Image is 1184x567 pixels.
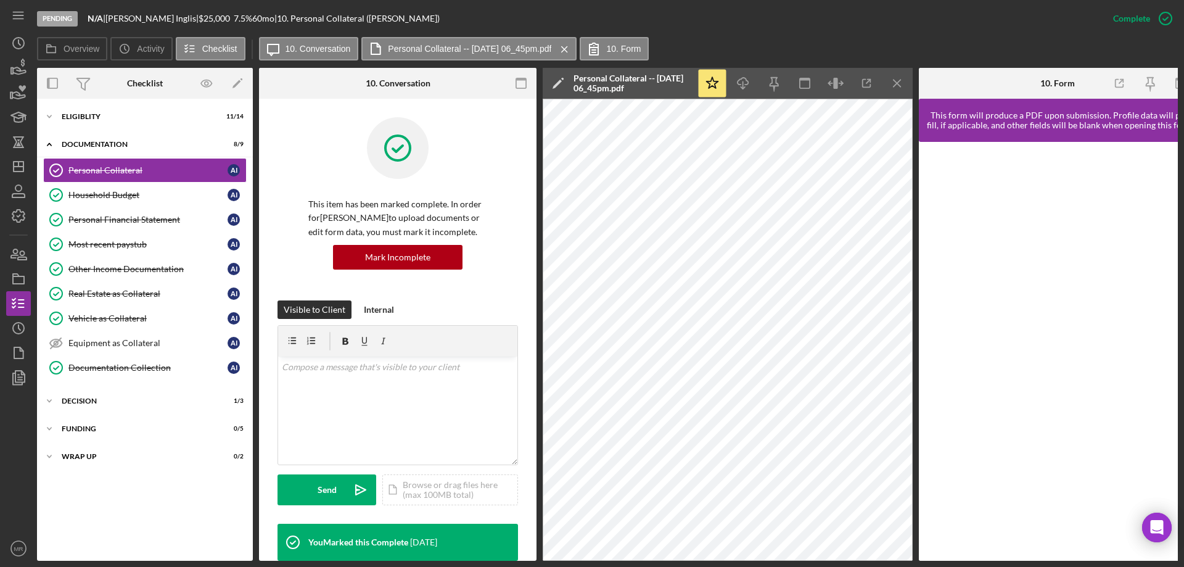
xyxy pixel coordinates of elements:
div: A I [228,189,240,201]
div: Household Budget [68,190,228,200]
div: | [88,14,105,23]
div: 10. Form [1040,78,1075,88]
div: Personal Collateral [68,165,228,175]
div: Documentation [62,141,213,148]
button: Personal Collateral -- [DATE] 06_45pm.pdf [361,37,577,60]
div: Vehicle as Collateral [68,313,228,323]
div: Visible to Client [284,300,345,319]
a: Real Estate as CollateralAI [43,281,247,306]
button: 10. Form [580,37,649,60]
div: Equipment as Collateral [68,338,228,348]
label: 10. Conversation [286,44,351,54]
button: Internal [358,300,400,319]
div: 0 / 2 [221,453,244,460]
p: This item has been marked complete. In order for [PERSON_NAME] to upload documents or edit form d... [308,197,487,239]
button: Send [277,474,376,505]
div: Personal Collateral -- [DATE] 06_45pm.pdf [573,73,691,93]
div: Complete [1113,6,1150,31]
div: Real Estate as Collateral [68,289,228,299]
div: Checklist [127,78,163,88]
div: Eligiblity [62,113,213,120]
a: Personal Financial StatementAI [43,207,247,232]
button: 10. Conversation [259,37,359,60]
div: $25,000 [199,14,234,23]
button: Visible to Client [277,300,351,319]
div: Most recent paystub [68,239,228,249]
text: MR [14,545,23,552]
time: 2025-04-30 13:53 [410,537,437,547]
div: A I [228,213,240,226]
a: Household BudgetAI [43,183,247,207]
div: A I [228,288,240,300]
div: 60 mo [252,14,274,23]
div: Funding [62,425,213,432]
label: 10. Form [606,44,641,54]
button: Mark Incomplete [333,245,462,270]
div: 10. Conversation [366,78,430,88]
div: Other Income Documentation [68,264,228,274]
div: Pending [37,11,78,27]
a: Other Income DocumentationAI [43,257,247,281]
button: Overview [37,37,107,60]
a: Most recent paystubAI [43,232,247,257]
div: A I [228,337,240,349]
div: Personal Financial Statement [68,215,228,225]
div: | 10. Personal Collateral ([PERSON_NAME]) [274,14,440,23]
div: A I [228,263,240,275]
div: 0 / 5 [221,425,244,432]
a: Equipment as CollateralAI [43,331,247,355]
div: Open Intercom Messenger [1142,513,1172,542]
b: N/A [88,13,103,23]
button: Activity [110,37,172,60]
div: A I [228,362,240,374]
div: A I [228,312,240,325]
div: Documentation Collection [68,363,228,373]
div: 1 / 3 [221,397,244,405]
label: Personal Collateral -- [DATE] 06_45pm.pdf [388,44,551,54]
div: You Marked this Complete [308,537,408,547]
div: 7.5 % [234,14,252,23]
a: Vehicle as CollateralAI [43,306,247,331]
div: Decision [62,397,213,405]
label: Checklist [202,44,237,54]
a: Documentation CollectionAI [43,355,247,380]
button: Complete [1101,6,1178,31]
div: 11 / 14 [221,113,244,120]
a: Personal CollateralAI [43,158,247,183]
label: Activity [137,44,164,54]
div: A I [228,238,240,250]
button: Checklist [176,37,245,60]
div: Mark Incomplete [365,245,430,270]
div: Send [318,474,337,505]
div: Wrap up [62,453,213,460]
div: 8 / 9 [221,141,244,148]
div: [PERSON_NAME] Inglis | [105,14,199,23]
div: A I [228,164,240,176]
label: Overview [64,44,99,54]
div: Internal [364,300,394,319]
button: MR [6,536,31,561]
